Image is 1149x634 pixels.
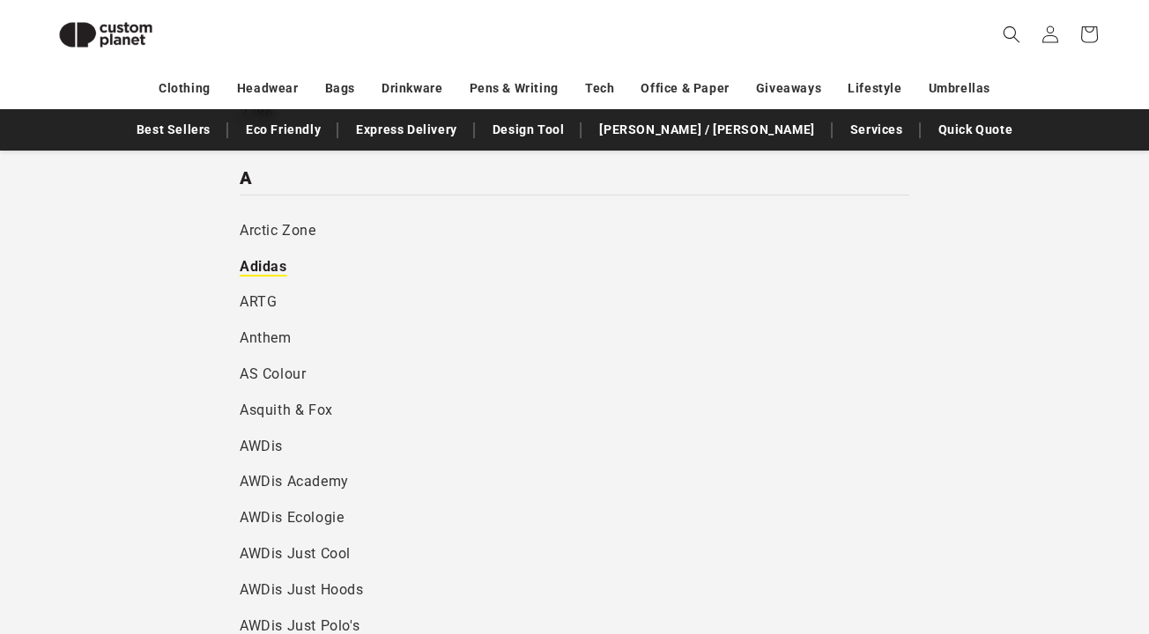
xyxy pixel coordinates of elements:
a: AWDis Ecologie [240,500,909,536]
a: Umbrellas [929,73,990,104]
a: Clothing [159,73,211,104]
a: Giveaways [756,73,821,104]
h3: A [240,167,909,195]
a: Express Delivery [347,114,466,145]
a: Lifestyle [848,73,901,104]
a: Office & Paper [641,73,729,104]
a: Pens & Writing [470,73,559,104]
a: Adidas [240,249,909,285]
a: Eco Friendly [237,114,330,145]
a: AS Colour [240,357,909,393]
a: ARTG [240,284,909,321]
a: Best Sellers [128,114,219,145]
a: Arctic Zone [240,213,909,249]
a: Tech [585,73,614,104]
a: Headwear [237,73,299,104]
a: Bags [325,73,355,104]
summary: Search [992,15,1031,54]
iframe: Chat Widget [855,444,1149,634]
img: Custom Planet [44,7,167,63]
a: Quick Quote [930,114,1022,145]
a: [PERSON_NAME] / [PERSON_NAME] [590,114,823,145]
a: Design Tool [484,114,574,145]
a: AWDis Just Cool [240,536,909,572]
a: Asquith & Fox [240,393,909,429]
a: Services [841,114,912,145]
a: AWDis Academy [240,464,909,500]
a: Drinkware [382,73,442,104]
a: AWDis Just Hoods [240,572,909,608]
a: AWDis [240,429,909,465]
a: Anthem [240,321,909,357]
